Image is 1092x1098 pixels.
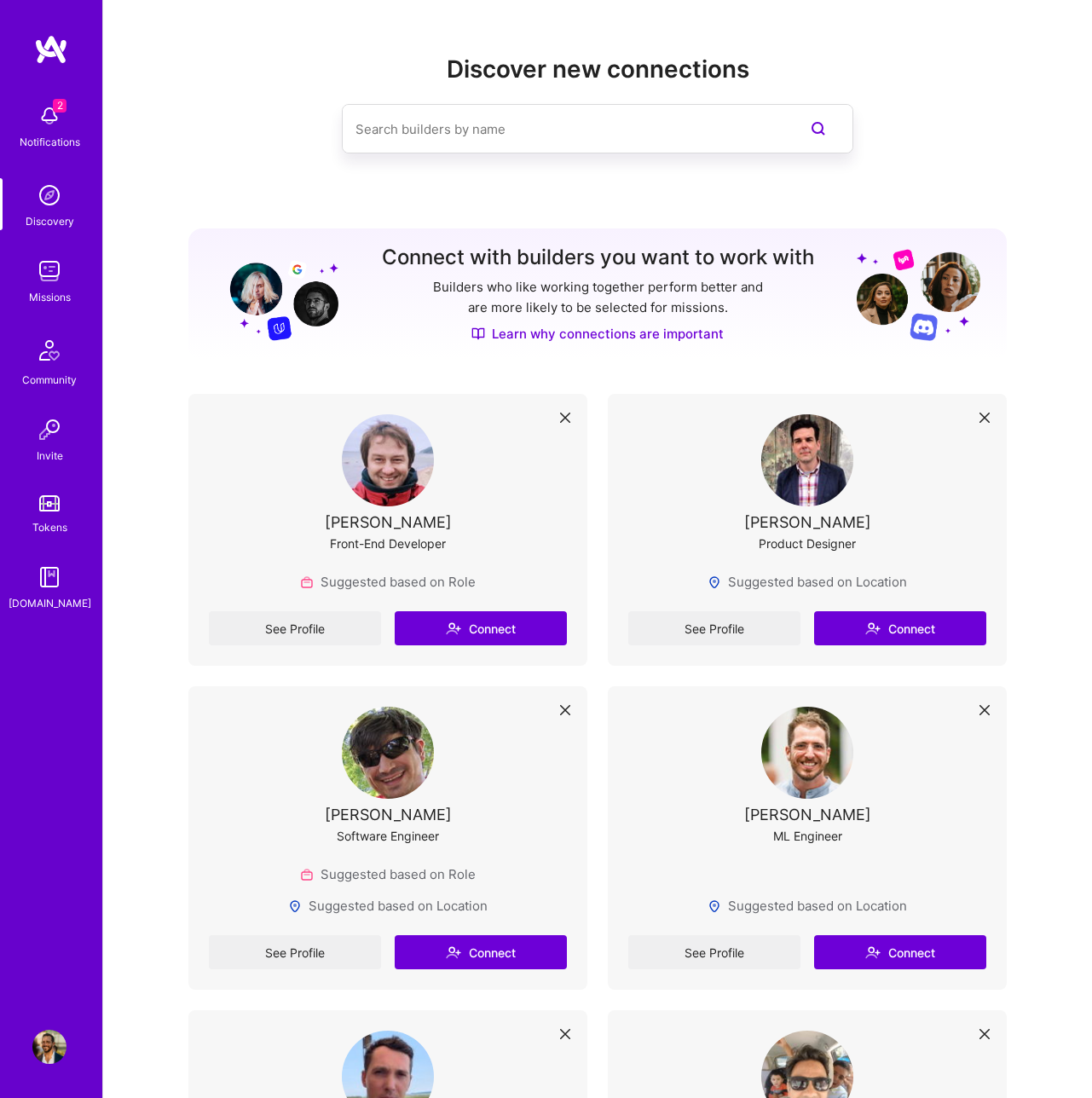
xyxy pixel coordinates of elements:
img: User Avatar [761,414,853,506]
img: Community [29,330,70,371]
div: [PERSON_NAME] [325,806,452,823]
img: tab_domain_overview_orange.svg [49,99,63,113]
button: Connect [814,611,986,645]
i: icon Connect [865,945,881,960]
h3: Connect with builders you want to work with [382,246,814,270]
a: See Profile [209,611,381,645]
div: Suggested based on Location [708,573,907,591]
div: Community [22,371,77,389]
div: Front-End Developer [330,535,446,552]
img: tokens [39,495,60,511]
div: Product Designer [759,535,856,552]
h2: Discover new connections [188,55,1007,84]
img: bell [32,99,66,133]
div: Suggested based on Role [300,865,476,883]
div: [PERSON_NAME] [744,513,871,531]
div: Tokens [32,518,67,536]
a: See Profile [628,935,800,969]
img: User Avatar [342,707,434,799]
img: discovery [32,178,66,212]
i: icon Close [560,1029,570,1039]
button: Connect [395,935,567,969]
img: Grow your network [857,248,980,341]
div: Suggested based on Location [288,897,488,915]
img: Discover [471,327,485,341]
div: Keywords by Traffic [191,101,281,112]
input: Search builders by name [355,107,771,151]
img: User Avatar [761,707,853,799]
a: Learn why connections are important [471,325,724,343]
a: See Profile [628,611,800,645]
button: Connect [814,935,986,969]
img: Locations icon [288,899,302,913]
div: Notifications [20,133,80,151]
i: icon Connect [865,621,881,636]
button: Connect [395,611,567,645]
span: 2 [53,99,66,113]
i: icon Close [979,1029,990,1039]
img: Invite [32,413,66,447]
div: Invite [37,447,63,465]
i: icon Close [560,413,570,423]
p: Builders who like working together perform better and are more likely to be selected for missions. [430,277,766,318]
img: Role icon [300,868,314,881]
img: User Avatar [32,1030,66,1064]
a: User Avatar [28,1030,71,1064]
i: icon Connect [446,621,461,636]
i: icon Close [979,413,990,423]
img: Role icon [300,575,314,589]
div: Missions [29,288,71,306]
div: Domain: [DOMAIN_NAME] [44,44,188,58]
img: logo_orange.svg [27,27,41,41]
img: Grow your network [215,247,338,341]
div: ML Engineer [773,827,842,845]
div: Domain Overview [68,101,153,112]
div: Software Engineer [337,827,439,845]
img: logo [34,34,68,65]
i: icon Close [979,705,990,715]
div: [DOMAIN_NAME] [9,594,91,612]
div: Discovery [26,212,74,230]
div: v 4.0.25 [48,27,84,41]
div: Suggested based on Location [708,897,907,915]
div: [PERSON_NAME] [744,806,871,823]
div: Suggested based on Role [300,573,476,591]
img: tab_keywords_by_traffic_grey.svg [172,99,186,113]
img: User Avatar [342,414,434,506]
i: icon Close [560,705,570,715]
img: Locations icon [708,575,721,589]
a: See Profile [209,935,381,969]
img: guide book [32,560,66,594]
img: teamwork [32,254,66,288]
i: icon SearchPurple [808,118,829,139]
img: Locations icon [708,899,721,913]
img: website_grey.svg [27,44,41,58]
div: [PERSON_NAME] [325,513,452,531]
i: icon Connect [446,945,461,960]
